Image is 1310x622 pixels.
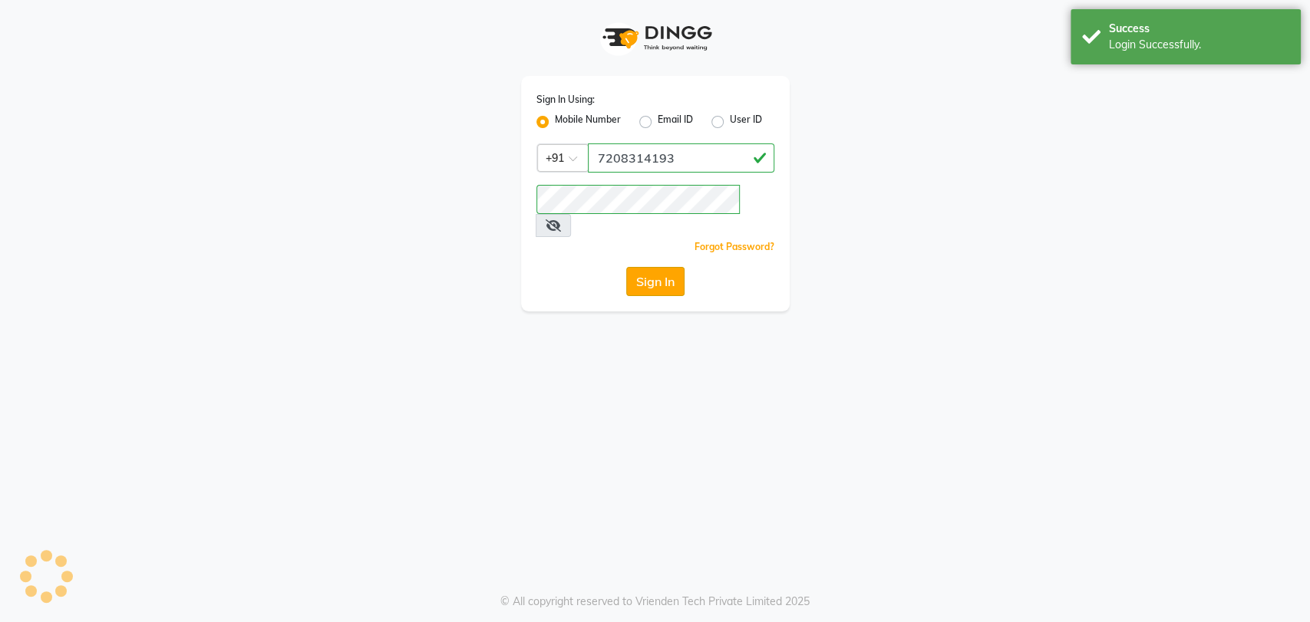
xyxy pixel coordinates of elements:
label: User ID [730,113,762,131]
input: Username [588,143,774,173]
img: logo1.svg [594,15,717,61]
div: Success [1109,21,1289,37]
input: Username [536,185,740,214]
label: Mobile Number [555,113,621,131]
label: Sign In Using: [536,93,595,107]
label: Email ID [658,113,693,131]
div: Login Successfully. [1109,37,1289,53]
a: Forgot Password? [695,241,774,252]
button: Sign In [626,267,685,296]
